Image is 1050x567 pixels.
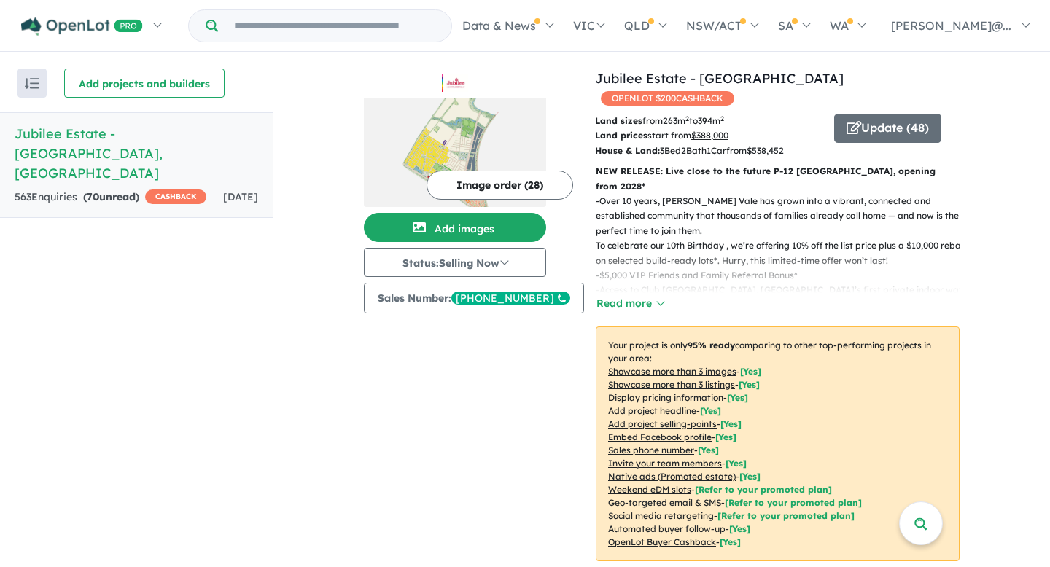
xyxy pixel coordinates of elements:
[595,114,823,128] p: from
[608,523,726,534] u: Automated buyer follow-up
[595,130,647,141] b: Land prices
[608,405,696,416] u: Add project headline
[695,484,832,495] span: [Refer to your promoted plan]
[717,510,855,521] span: [Refer to your promoted plan]
[87,190,99,203] span: 70
[221,10,448,42] input: Try estate name, suburb, builder or developer
[681,145,686,156] u: 2
[83,190,139,203] strong: ( unread)
[596,283,971,327] p: - Access to Club [GEOGRAPHIC_DATA], [GEOGRAPHIC_DATA]’s first private indoor water park which fea...
[726,458,747,469] span: [ Yes ]
[739,379,760,390] span: [ Yes ]
[145,189,206,204] span: CASHBACK
[739,471,761,482] span: [Yes]
[608,484,691,495] u: Weekend eDM slots
[21,17,143,36] img: Openlot PRO Logo White
[595,144,823,158] p: Bed Bath Car from
[891,18,1011,33] span: [PERSON_NAME]@...
[364,213,546,242] button: Add images
[595,70,844,87] a: Jubilee Estate - [GEOGRAPHIC_DATA]
[608,445,694,455] u: Sales phone number
[595,115,642,126] b: Land sizes
[223,190,258,203] span: [DATE]
[698,445,719,455] span: [ Yes ]
[15,124,258,183] h5: Jubilee Estate - [GEOGRAPHIC_DATA] , [GEOGRAPHIC_DATA]
[608,497,721,508] u: Geo-targeted email & SMS
[834,114,941,143] button: Update (48)
[740,366,761,377] span: [ Yes ]
[663,115,689,126] u: 263 m
[691,130,728,141] u: $ 388,000
[685,114,689,122] sup: 2
[727,392,748,403] span: [ Yes ]
[608,366,736,377] u: Showcase more than 3 images
[608,471,736,482] u: Native ads (Promoted estate)
[596,295,664,312] button: Read more
[715,431,736,442] span: [ Yes ]
[688,340,735,351] b: 95 % ready
[720,536,741,547] span: [Yes]
[720,418,742,429] span: [ Yes ]
[596,326,960,561] p: Your project is only comparing to other top-performing projects in your area: - - - - - - - - - -...
[698,115,724,126] u: 394 m
[595,128,823,143] p: start from
[608,392,723,403] u: Display pricing information
[725,497,862,508] span: [Refer to your promoted plan]
[427,171,573,200] button: Image order (28)
[601,91,734,106] span: OPENLOT $ 200 CASHBACK
[15,189,206,206] div: 563 Enquir ies
[689,115,724,126] span: to
[707,145,711,156] u: 1
[596,268,971,283] p: - $5,000 VIP Friends and Family Referral Bonus*
[364,69,546,207] a: Jubilee Estate - Wyndham Vale LogoJubilee Estate - Wyndham Vale
[370,74,540,92] img: Jubilee Estate - Wyndham Vale Logo
[660,145,664,156] u: 3
[720,114,724,122] sup: 2
[25,78,39,89] img: sort.svg
[596,164,960,194] p: NEW RELEASE: Live close to the future P-12 [GEOGRAPHIC_DATA], opening from 2028*
[608,510,714,521] u: Social media retargeting
[364,248,546,277] button: Status:Selling Now
[596,194,971,268] p: - Over 10 years, [PERSON_NAME] Vale has grown into a vibrant, connected and established community...
[451,292,570,305] div: [PHONE_NUMBER]
[608,536,716,547] u: OpenLot Buyer Cashback
[608,379,735,390] u: Showcase more than 3 listings
[729,523,750,534] span: [Yes]
[608,458,722,469] u: Invite your team members
[595,145,660,156] b: House & Land:
[364,283,584,313] button: Sales Number:[PHONE_NUMBER]
[364,98,546,207] img: Jubilee Estate - Wyndham Vale
[747,145,784,156] u: $ 538,452
[608,418,717,429] u: Add project selling-points
[608,431,712,442] u: Embed Facebook profile
[64,69,225,98] button: Add projects and builders
[700,405,721,416] span: [ Yes ]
